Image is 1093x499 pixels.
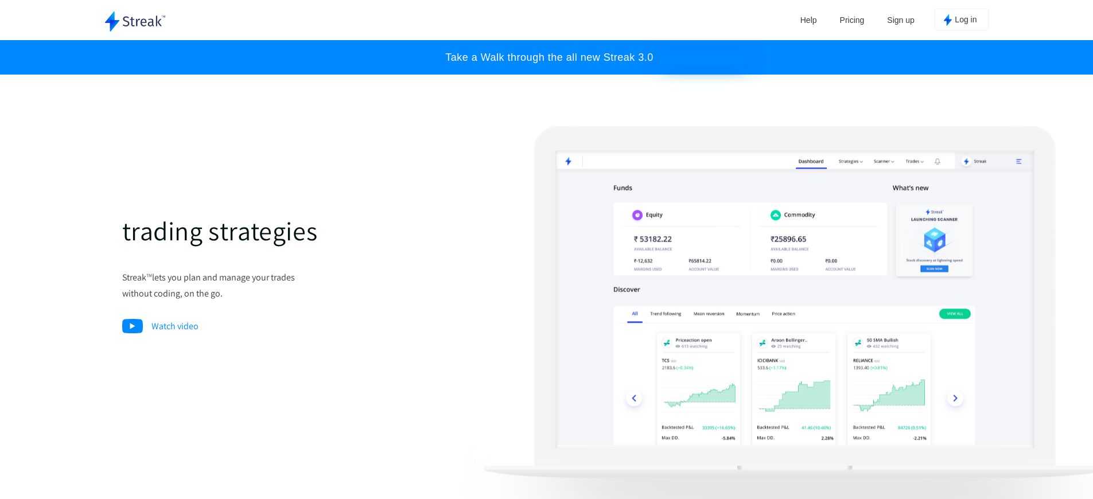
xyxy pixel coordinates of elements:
a: Pricing [834,11,870,29]
img: kite_logo [944,14,952,26]
img: logo [105,11,166,32]
img: video_img [122,319,143,333]
p: Streak lets you plan and manage your trades without coding, on the go. [122,270,462,301]
a: Sign up [881,11,920,29]
sup: TM [146,272,152,278]
span: Log in [955,15,977,26]
span: trading strategies [122,213,318,248]
p: Take a Walk through the all new Streak 3.0 [434,52,654,64]
button: WATCH NOW [662,50,748,65]
button: Log in [935,9,989,30]
a: Help [795,11,823,29]
p: Watch video [122,318,199,334]
a: video_imgWatch video [122,318,199,334]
